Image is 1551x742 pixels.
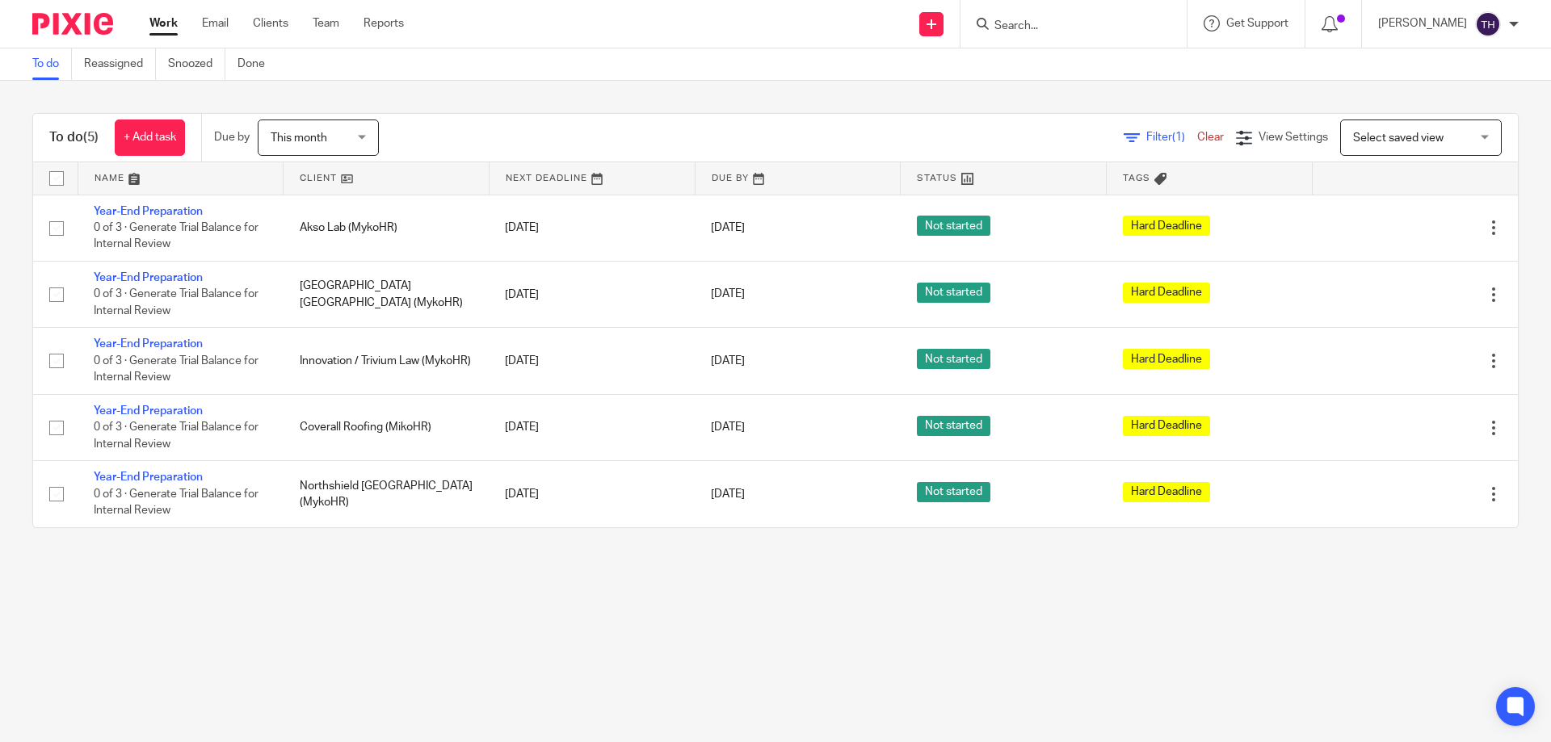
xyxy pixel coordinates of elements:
[94,272,203,283] a: Year-End Preparation
[1123,416,1210,436] span: Hard Deadline
[917,482,990,502] span: Not started
[94,206,203,217] a: Year-End Preparation
[1197,132,1224,143] a: Clear
[84,48,156,80] a: Reassigned
[1259,132,1328,143] span: View Settings
[1123,283,1210,303] span: Hard Deadline
[917,416,990,436] span: Not started
[94,289,258,317] span: 0 of 3 · Generate Trial Balance for Internal Review
[284,195,490,261] td: Akso Lab (MykoHR)
[313,15,339,31] a: Team
[94,472,203,483] a: Year-End Preparation
[711,488,745,500] span: [DATE]
[1123,349,1210,369] span: Hard Deadline
[917,349,990,369] span: Not started
[115,119,185,156] a: + Add task
[214,129,250,145] p: Due by
[489,461,695,527] td: [DATE]
[711,289,745,300] span: [DATE]
[94,421,258,450] span: 0 of 3 · Generate Trial Balance for Internal Review
[993,19,1138,34] input: Search
[83,131,99,144] span: (5)
[284,261,490,327] td: [GEOGRAPHIC_DATA] [GEOGRAPHIC_DATA] (MykoHR)
[94,355,258,384] span: 0 of 3 · Generate Trial Balance for Internal Review
[94,222,258,250] span: 0 of 3 · Generate Trial Balance for Internal Review
[1378,15,1467,31] p: [PERSON_NAME]
[202,15,229,31] a: Email
[1172,132,1185,143] span: (1)
[149,15,178,31] a: Work
[364,15,404,31] a: Reports
[94,488,258,517] span: 0 of 3 · Generate Trial Balance for Internal Review
[1123,216,1210,236] span: Hard Deadline
[271,132,327,144] span: This month
[284,394,490,460] td: Coverall Roofing (MikoHR)
[284,328,490,394] td: Innovation / Trivium Law (MykoHR)
[489,195,695,261] td: [DATE]
[32,48,72,80] a: To do
[253,15,288,31] a: Clients
[284,461,490,527] td: Northshield [GEOGRAPHIC_DATA] (MykoHR)
[49,129,99,146] h1: To do
[1123,482,1210,502] span: Hard Deadline
[711,355,745,367] span: [DATE]
[32,13,113,35] img: Pixie
[1353,132,1444,144] span: Select saved view
[1226,18,1288,29] span: Get Support
[917,283,990,303] span: Not started
[1475,11,1501,37] img: svg%3E
[237,48,277,80] a: Done
[168,48,225,80] a: Snoozed
[489,261,695,327] td: [DATE]
[917,216,990,236] span: Not started
[1123,174,1150,182] span: Tags
[1146,132,1197,143] span: Filter
[94,338,203,350] a: Year-End Preparation
[711,422,745,434] span: [DATE]
[489,394,695,460] td: [DATE]
[489,328,695,394] td: [DATE]
[94,405,203,417] a: Year-End Preparation
[711,222,745,233] span: [DATE]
